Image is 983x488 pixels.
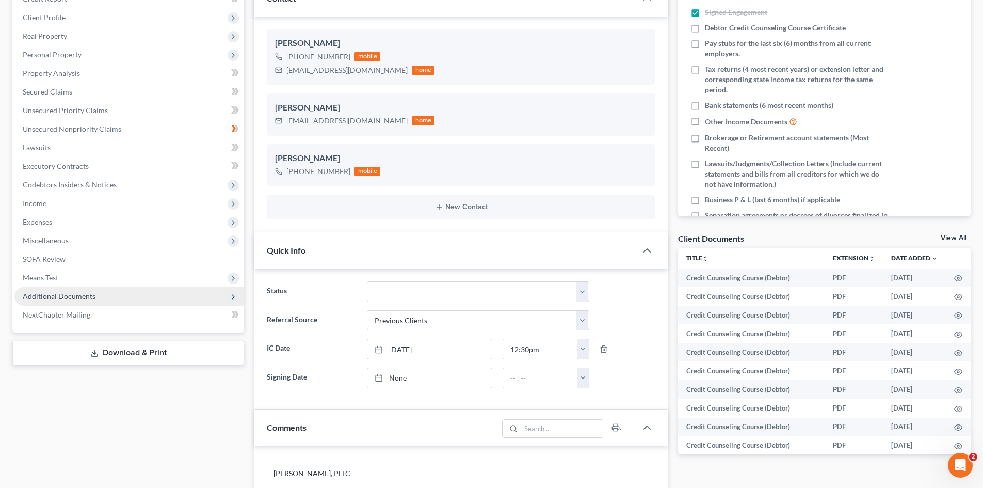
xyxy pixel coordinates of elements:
[23,255,66,263] span: SOFA Review
[883,287,946,306] td: [DATE]
[678,380,825,399] td: Credit Counseling Course (Debtor)
[23,87,72,96] span: Secured Claims
[12,341,244,365] a: Download & Print
[705,195,840,205] span: Business P & L (last 6 months) if applicable
[14,83,244,101] a: Secured Claims
[678,436,825,455] td: Credit Counseling Course (Debtor)
[275,37,647,50] div: [PERSON_NAME]
[833,254,875,262] a: Extensionunfold_more
[825,343,883,361] td: PDF
[275,203,647,211] button: New Contact
[23,236,69,245] span: Miscellaneous
[678,233,744,244] div: Client Documents
[23,69,80,77] span: Property Analysis
[705,133,889,153] span: Brokerage or Retirement account statements (Most Recent)
[825,436,883,455] td: PDF
[14,101,244,120] a: Unsecured Priority Claims
[678,418,825,436] td: Credit Counseling Course (Debtor)
[262,310,361,331] label: Referral Source
[705,38,889,59] span: Pay stubs for the last six (6) months from all current employers.
[883,399,946,418] td: [DATE]
[825,324,883,343] td: PDF
[354,52,380,61] div: mobile
[883,306,946,324] td: [DATE]
[705,23,846,33] span: Debtor Credit Counseling Course Certificate
[891,254,938,262] a: Date Added expand_more
[267,422,307,432] span: Comments
[262,339,361,359] label: IC Date
[825,399,883,418] td: PDF
[367,368,492,388] a: None
[705,7,767,18] span: Signed Engagement
[354,167,380,176] div: mobile
[14,64,244,83] a: Property Analysis
[23,50,82,59] span: Personal Property
[883,361,946,380] td: [DATE]
[948,453,973,478] iframe: Intercom live chat
[868,256,875,262] i: unfold_more
[286,166,350,177] div: [PHONE_NUMBER]
[262,368,361,388] label: Signing Date
[702,256,708,262] i: unfold_more
[883,418,946,436] td: [DATE]
[883,269,946,287] td: [DATE]
[14,138,244,157] a: Lawsuits
[23,162,89,170] span: Executory Contracts
[678,361,825,380] td: Credit Counseling Course (Debtor)
[883,436,946,455] td: [DATE]
[286,116,408,126] div: [EMAIL_ADDRESS][DOMAIN_NAME]
[686,254,708,262] a: Titleunfold_more
[825,361,883,380] td: PDF
[678,269,825,287] td: Credit Counseling Course (Debtor)
[521,420,603,437] input: Search...
[14,306,244,324] a: NextChapter Mailing
[275,152,647,165] div: [PERSON_NAME]
[23,13,66,22] span: Client Profile
[883,343,946,361] td: [DATE]
[267,245,305,255] span: Quick Info
[825,380,883,399] td: PDF
[412,66,434,75] div: home
[931,256,938,262] i: expand_more
[705,117,787,127] span: Other Income Documents
[23,124,121,133] span: Unsecured Nonpriority Claims
[825,287,883,306] td: PDF
[825,269,883,287] td: PDF
[678,343,825,361] td: Credit Counseling Course (Debtor)
[941,234,966,242] a: View All
[23,199,46,208] span: Income
[825,306,883,324] td: PDF
[503,368,577,388] input: -- : --
[678,287,825,306] td: Credit Counseling Course (Debtor)
[262,281,361,302] label: Status
[705,64,889,95] span: Tax returns (4 most recent years) or extension letter and corresponding state income tax returns ...
[969,453,977,461] span: 2
[23,32,67,40] span: Real Property
[286,65,408,75] div: [EMAIL_ADDRESS][DOMAIN_NAME]
[275,102,647,114] div: [PERSON_NAME]
[23,273,58,282] span: Means Test
[705,159,889,190] span: Lawsuits/Judgments/Collection Letters (Include current statements and bills from all creditors fo...
[883,380,946,399] td: [DATE]
[705,100,833,111] span: Bank statements (6 most recent months)
[705,210,889,231] span: Separation agreements or decrees of divorces finalized in the past 2 years
[23,180,117,189] span: Codebtors Insiders & Notices
[23,217,52,226] span: Expenses
[23,292,95,301] span: Additional Documents
[503,339,577,359] input: -- : --
[678,324,825,343] td: Credit Counseling Course (Debtor)
[883,324,946,343] td: [DATE]
[14,250,244,269] a: SOFA Review
[678,306,825,324] td: Credit Counseling Course (Debtor)
[14,157,244,176] a: Executory Contracts
[23,143,51,152] span: Lawsuits
[367,339,492,359] a: [DATE]
[825,418,883,436] td: PDF
[678,399,825,418] td: Credit Counseling Course (Debtor)
[286,52,350,62] div: [PHONE_NUMBER]
[23,310,90,319] span: NextChapter Mailing
[412,116,434,125] div: home
[14,120,244,138] a: Unsecured Nonpriority Claims
[23,106,108,115] span: Unsecured Priority Claims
